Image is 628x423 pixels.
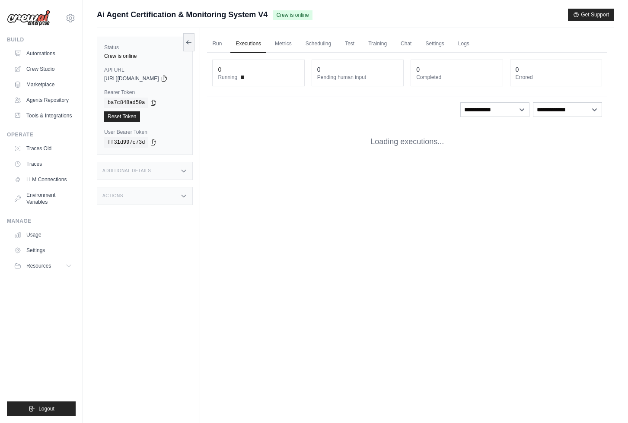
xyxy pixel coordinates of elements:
a: Environment Variables [10,188,76,209]
a: Traces Old [10,142,76,155]
button: Get Support [568,9,614,21]
div: Build [7,36,76,43]
button: Resources [10,259,76,273]
a: LLM Connections [10,173,76,186]
div: 0 [416,65,420,74]
a: Executions [230,35,266,53]
h3: Additional Details [102,168,151,174]
a: Run [207,35,227,53]
a: Automations [10,47,76,60]
dt: Errored [516,74,596,81]
a: Agents Repository [10,93,76,107]
a: Usage [10,228,76,242]
code: ff31d997c73d [104,137,148,148]
dt: Pending human input [317,74,398,81]
div: 0 [317,65,321,74]
a: Logs [453,35,475,53]
div: Operate [7,131,76,138]
span: Resources [26,262,51,269]
a: Training [363,35,392,53]
button: Logout [7,401,76,416]
h3: Actions [102,193,123,199]
a: Settings [10,243,76,257]
div: Loading executions... [207,122,607,161]
code: ba7c848ad50a [104,98,148,108]
a: Crew Studio [10,62,76,76]
dt: Completed [416,74,497,81]
span: Running [218,74,237,81]
span: Ai Agent Certification & Monitoring System V4 [97,9,268,21]
label: User Bearer Token [104,129,185,136]
a: Test [340,35,360,53]
a: Tools & Integrations [10,109,76,123]
label: Status [104,44,185,51]
span: [URL][DOMAIN_NAME] [104,75,159,82]
label: API URL [104,66,185,73]
div: Manage [7,218,76,224]
label: Bearer Token [104,89,185,96]
img: Logo [7,10,50,26]
a: Scheduling [300,35,336,53]
div: 0 [218,65,221,74]
a: Settings [420,35,449,53]
div: 0 [516,65,519,74]
span: Logout [38,405,54,412]
a: Marketplace [10,78,76,92]
span: Crew is online [273,10,312,20]
a: Traces [10,157,76,171]
a: Reset Token [104,111,140,122]
div: Crew is online [104,53,185,60]
a: Chat [395,35,417,53]
a: Metrics [270,35,297,53]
